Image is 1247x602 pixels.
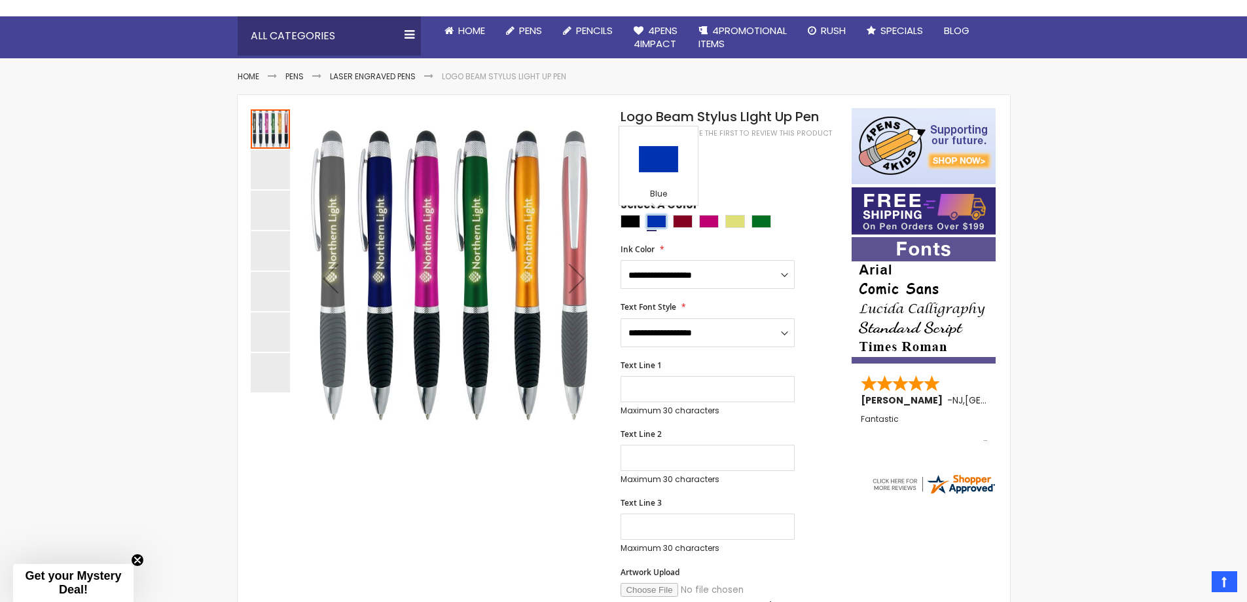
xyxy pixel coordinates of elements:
span: Text Line 2 [621,428,662,440]
span: Select A Color [621,198,698,216]
span: 4Pens 4impact [634,24,678,50]
a: Pens [496,16,552,45]
div: Fushia [699,215,719,228]
div: Gold [725,215,745,228]
span: Ink Color [621,244,655,255]
span: Blog [944,24,969,37]
div: Logo Beam Stylus LIght Up Pen [251,189,291,230]
button: Close teaser [131,554,144,567]
span: - , [947,394,1061,407]
a: Specials [856,16,933,45]
div: Fantastic [861,415,988,443]
img: font-personalization-examples [852,237,996,364]
a: Rush [797,16,856,45]
span: Pencils [576,24,613,37]
p: Maximum 30 characters [621,405,795,416]
div: All Categories [238,16,421,56]
div: Black [621,215,640,228]
span: Get your Mystery Deal! [25,569,121,596]
div: Logo Beam Stylus LIght Up Pen [251,271,291,311]
a: Home [434,16,496,45]
span: [PERSON_NAME] [861,394,947,407]
img: 4pens 4 kids [852,108,996,184]
p: Maximum 30 characters [621,474,795,485]
img: Logo Beam Stylus LIght Up Pen [304,127,604,426]
span: Text Line 1 [621,360,662,371]
span: [GEOGRAPHIC_DATA] [965,394,1061,407]
span: Specials [880,24,923,37]
a: Be the first to review this product [695,128,832,138]
span: Logo Beam Stylus LIght Up Pen [621,107,819,126]
img: 4pens.com widget logo [871,472,996,496]
iframe: Google Customer Reviews [1139,567,1247,602]
div: Blue [623,189,695,202]
img: Free shipping on orders over $199 [852,187,996,235]
span: Text Line 3 [621,497,662,508]
a: Laser Engraved Pens [330,71,416,82]
div: Previous [304,108,357,448]
div: Logo Beam Stylus LIght Up Pen [251,352,290,392]
a: Blog [933,16,980,45]
div: Logo Beam Stylus LIght Up Pen [251,149,291,189]
div: Blue [647,215,666,228]
div: Logo Beam Stylus LIght Up Pen [251,230,291,271]
span: Text Font Style [621,301,676,312]
span: Home [458,24,485,37]
a: 4Pens4impact [623,16,688,59]
p: Maximum 30 characters [621,543,795,554]
span: Artwork Upload [621,567,679,578]
div: Burgundy [673,215,693,228]
a: Pens [285,71,304,82]
span: Rush [821,24,846,37]
div: Next [551,108,603,448]
div: Logo Beam Stylus LIght Up Pen [251,108,291,149]
div: Logo Beam Stylus LIght Up Pen [251,311,291,352]
div: Get your Mystery Deal!Close teaser [13,564,134,602]
a: Pencils [552,16,623,45]
span: 4PROMOTIONAL ITEMS [698,24,787,50]
a: 4pens.com certificate URL [871,487,996,499]
div: Green [751,215,771,228]
a: 4PROMOTIONALITEMS [688,16,797,59]
a: Home [238,71,259,82]
span: NJ [952,394,963,407]
li: Logo Beam Stylus LIght Up Pen [442,71,566,82]
span: Pens [519,24,542,37]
